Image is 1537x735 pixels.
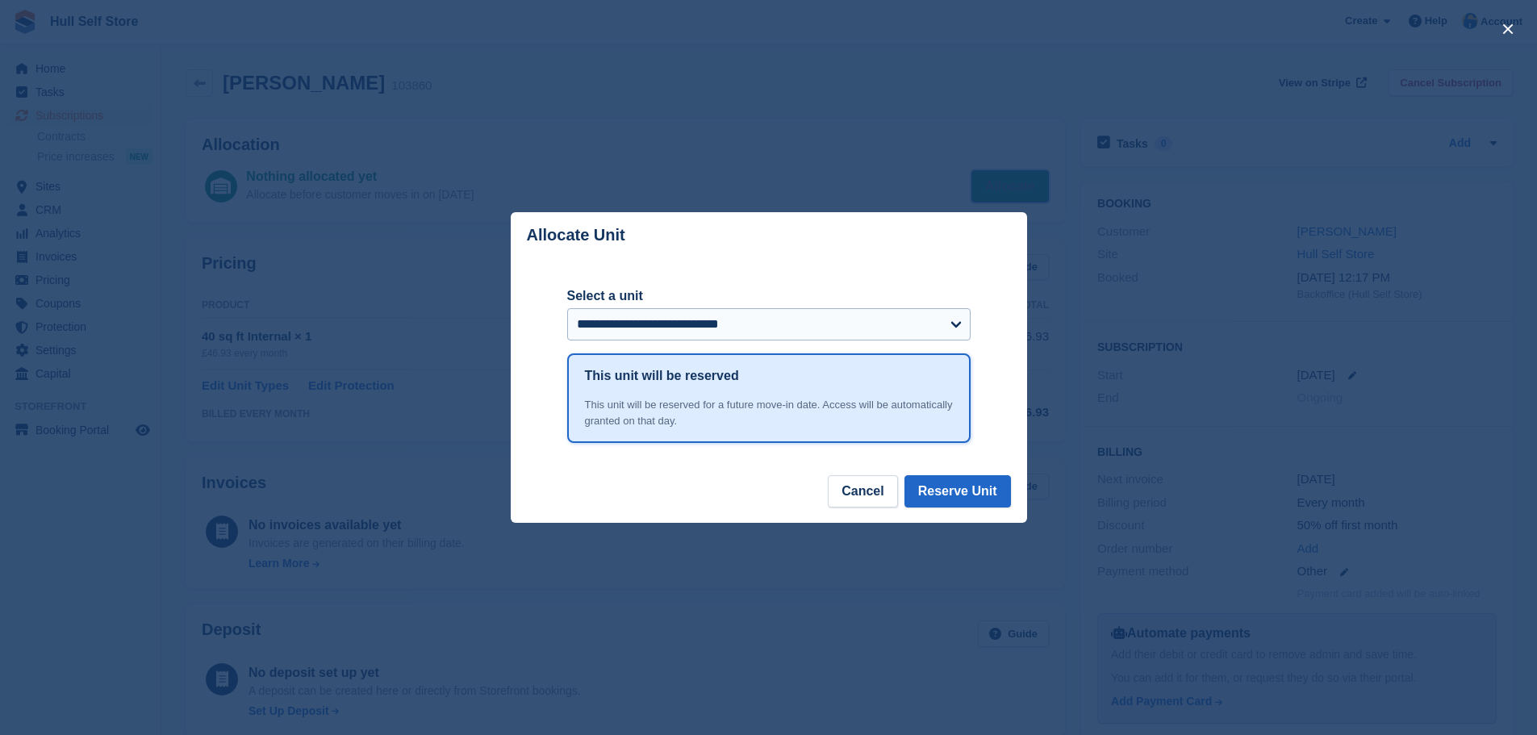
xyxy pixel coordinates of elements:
h1: This unit will be reserved [585,366,739,386]
p: Allocate Unit [527,226,625,244]
button: Reserve Unit [904,475,1011,507]
div: This unit will be reserved for a future move-in date. Access will be automatically granted on tha... [585,397,953,428]
button: close [1495,16,1521,42]
button: Cancel [828,475,897,507]
label: Select a unit [567,286,971,306]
